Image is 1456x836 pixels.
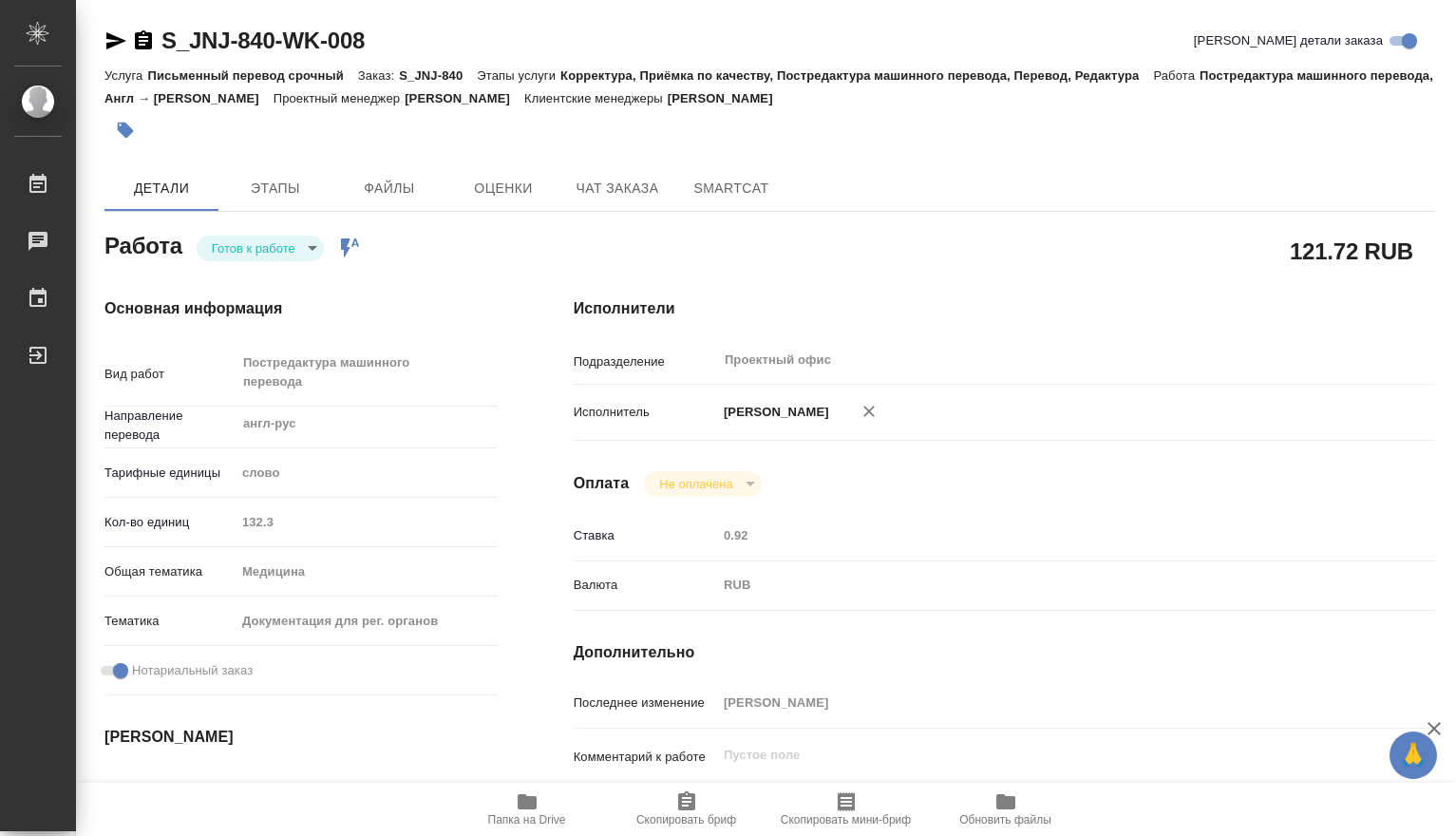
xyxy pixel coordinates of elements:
[572,177,663,200] span: Чат заказа
[104,227,182,261] h2: Работа
[1397,735,1429,775] span: 🙏
[230,177,321,200] span: Этапы
[104,513,236,532] p: Кол-во единиц
[560,68,1153,83] p: Корректура, Приёмка по качеству, Постредактура машинного перевода, Перевод, Редактура
[607,783,766,836] button: Скопировать бриф
[405,91,524,105] p: [PERSON_NAME]
[132,29,155,52] button: Скопировать ссылку
[344,177,435,200] span: Файлы
[766,783,926,836] button: Скопировать мини-бриф
[104,29,127,52] button: Скопировать ссылку для ЯМессенджера
[161,28,365,53] a: S_JNJ-840-WK-008
[104,407,236,445] p: Направление перевода
[848,390,890,432] button: Удалить исполнителя
[1290,235,1413,267] h2: 121.72 RUB
[104,464,236,483] p: Тарифные единицы
[104,562,236,581] p: Общая тематика
[458,177,549,200] span: Оценки
[236,605,498,637] div: Документация для рег. органов
[574,526,717,545] p: Ставка
[206,240,301,256] button: Готов к работе
[104,612,236,631] p: Тематика
[236,556,498,588] div: Медицина
[104,779,236,798] p: Дата начала работ
[636,813,736,826] span: Скопировать бриф
[399,68,477,83] p: S_JNJ-840
[104,365,236,384] p: Вид работ
[147,68,357,83] p: Письменный перевод срочный
[1153,68,1200,83] p: Работа
[116,177,207,200] span: Детали
[717,522,1363,549] input: Пустое поле
[132,661,253,680] span: Нотариальный заказ
[574,297,1435,320] h4: Исполнители
[236,508,498,536] input: Пустое поле
[574,403,717,422] p: Исполнитель
[959,813,1051,826] span: Обновить файлы
[104,109,146,151] button: Добавить тэг
[574,693,717,712] p: Последнее изменение
[717,403,829,422] p: [PERSON_NAME]
[477,68,560,83] p: Этапы услуги
[197,236,324,261] div: Готов к работе
[236,774,402,802] input: Пустое поле
[1390,731,1437,779] button: 🙏
[447,783,607,836] button: Папка на Drive
[524,91,668,105] p: Клиентские менеджеры
[717,689,1363,716] input: Пустое поле
[781,813,911,826] span: Скопировать мини-бриф
[644,471,761,497] div: Готов к работе
[653,476,738,492] button: Не оплачена
[104,297,498,320] h4: Основная информация
[1194,31,1383,50] span: [PERSON_NAME] детали заказа
[717,569,1363,601] div: RUB
[274,91,405,105] p: Проектный менеджер
[104,68,147,83] p: Услуга
[574,641,1435,664] h4: Дополнительно
[488,813,566,826] span: Папка на Drive
[574,472,630,495] h4: Оплата
[926,783,1086,836] button: Обновить файлы
[574,748,717,767] p: Комментарий к работе
[686,177,777,200] span: SmartCat
[236,457,498,489] div: слово
[104,726,498,749] h4: [PERSON_NAME]
[358,68,399,83] p: Заказ:
[574,352,717,371] p: Подразделение
[574,576,717,595] p: Валюта
[668,91,787,105] p: [PERSON_NAME]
